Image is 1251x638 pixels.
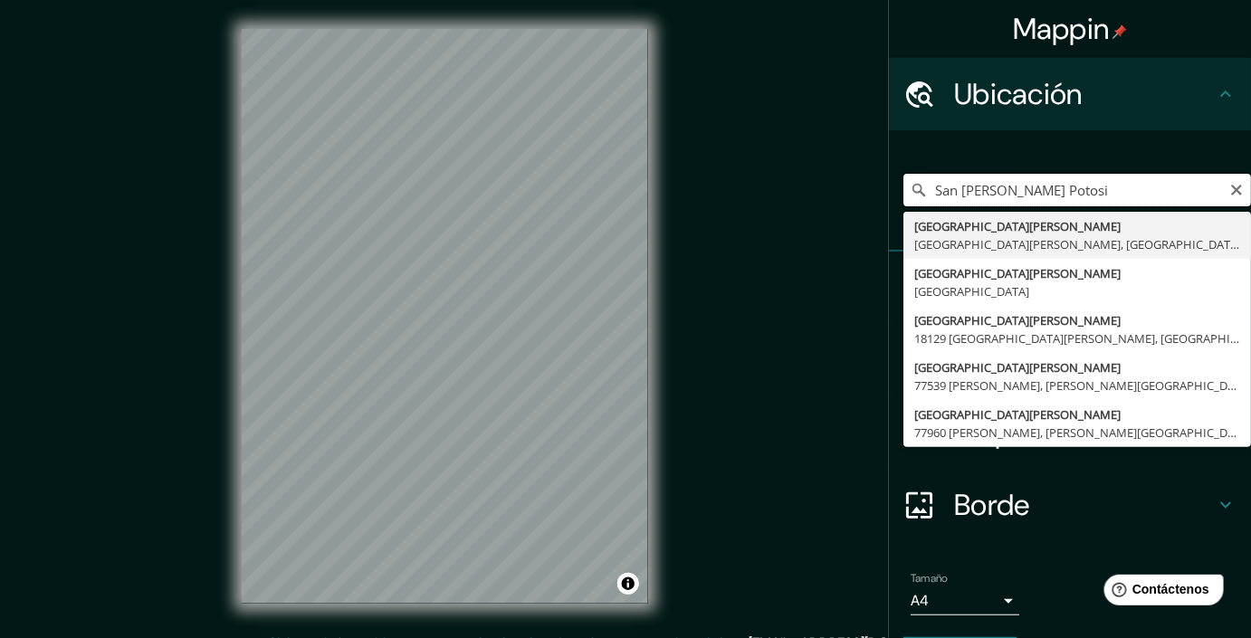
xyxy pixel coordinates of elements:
[954,75,1083,113] font: Ubicación
[914,359,1121,376] font: [GEOGRAPHIC_DATA][PERSON_NAME]
[1013,10,1110,48] font: Mappin
[1090,567,1231,618] iframe: Lanzador de widgets de ayuda
[1229,180,1244,197] button: Claro
[914,406,1121,423] font: [GEOGRAPHIC_DATA][PERSON_NAME]
[911,571,948,586] font: Tamaño
[889,469,1251,541] div: Borde
[242,29,648,604] canvas: Mapa
[889,324,1251,396] div: Estilo
[914,265,1121,281] font: [GEOGRAPHIC_DATA][PERSON_NAME]
[914,236,1241,252] font: [GEOGRAPHIC_DATA][PERSON_NAME], [GEOGRAPHIC_DATA]
[911,591,929,610] font: A4
[914,218,1121,234] font: [GEOGRAPHIC_DATA][PERSON_NAME]
[889,58,1251,130] div: Ubicación
[914,283,1029,300] font: [GEOGRAPHIC_DATA]
[617,573,639,595] button: Activar o desactivar atribución
[914,312,1121,329] font: [GEOGRAPHIC_DATA][PERSON_NAME]
[889,396,1251,469] div: Disposición
[889,252,1251,324] div: Patas
[911,586,1019,615] div: A4
[954,486,1030,524] font: Borde
[903,174,1251,206] input: Elige tu ciudad o zona
[1113,24,1127,39] img: pin-icon.png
